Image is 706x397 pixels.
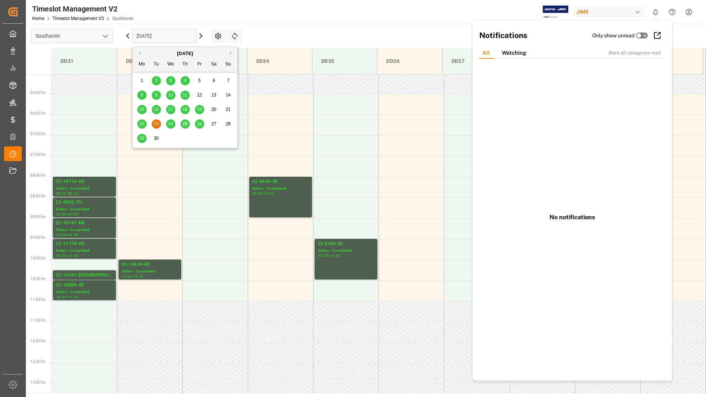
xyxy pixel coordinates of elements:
[66,295,68,299] div: -
[68,192,78,195] div: 08:30
[543,6,568,18] img: Exertis%20JAM%20-%20Email%20Logo.jpg_1722504956.jpg
[152,60,161,69] div: Tu
[209,60,219,69] div: Sa
[68,213,78,216] div: 09:00
[137,134,147,143] div: Choose Monday, September 29th, 2025
[449,54,501,68] div: DD37
[152,105,161,114] div: Choose Tuesday, September 16th, 2025
[30,298,45,302] span: 11:00 Hr
[226,92,230,98] span: 14
[318,254,328,257] div: 09:30
[253,54,306,68] div: DD34
[209,105,219,114] div: Choose Saturday, September 20th, 2025
[181,91,190,100] div: Choose Thursday, September 11th, 2025
[30,277,45,281] span: 10:30 Hr
[195,76,204,85] div: Choose Friday, September 5th, 2025
[166,60,175,69] div: We
[137,76,147,85] div: Choose Monday, September 1st, 2025
[252,186,309,192] div: Status - Completed
[132,275,133,278] div: -
[184,78,186,83] span: 4
[169,78,172,83] span: 3
[224,60,233,69] div: Su
[135,74,236,146] div: month 2025-09
[30,360,45,364] span: 12:30 Hr
[56,178,113,186] div: 22-10713-US
[211,121,216,126] span: 27
[263,192,264,195] div: -
[56,295,66,299] div: 10:30
[211,92,216,98] span: 13
[224,76,233,85] div: Choose Sunday, September 7th, 2025
[30,235,45,240] span: 09:30 Hr
[198,78,201,83] span: 5
[56,233,66,237] div: 09:00
[31,29,113,43] input: Type to search/select
[132,29,196,43] input: DD-MM-YYYY
[52,16,104,21] a: Timeslot Management V2
[155,78,158,83] span: 2
[496,47,532,59] div: Watching
[609,50,668,56] div: Mark all categories read
[664,4,681,20] button: Help Center
[56,279,113,285] div: Status - Completed
[155,92,158,98] span: 9
[549,213,595,222] h3: No notifications
[318,240,374,248] div: 22-8443-SE
[166,76,175,85] div: Choose Wednesday, September 3rd, 2025
[121,261,178,268] div: 22-10434-DE
[181,60,190,69] div: Th
[56,240,113,248] div: 22-11178-US
[30,318,45,322] span: 11:30 Hr
[141,78,143,83] span: 1
[154,107,158,112] span: 16
[383,54,436,68] div: DD36
[137,105,147,114] div: Choose Monday, September 15th, 2025
[30,339,45,343] span: 12:00 Hr
[573,7,644,17] div: JIMS
[121,268,178,275] div: Status - Completed
[56,192,66,195] div: 08:00
[30,215,45,219] span: 09:00 Hr
[154,121,158,126] span: 23
[226,107,230,112] span: 21
[141,92,143,98] span: 8
[58,54,111,68] div: DD31
[226,121,230,126] span: 28
[181,105,190,114] div: Choose Thursday, September 18th, 2025
[318,54,371,68] div: DD35
[68,295,78,299] div: 11:00
[224,91,233,100] div: Choose Sunday, September 14th, 2025
[318,248,374,254] div: Status - Completed
[137,91,147,100] div: Choose Monday, September 8th, 2025
[168,121,173,126] span: 24
[56,289,113,295] div: Status - Completed
[139,107,144,112] span: 15
[68,233,78,237] div: 09:30
[66,192,68,195] div: -
[197,107,202,112] span: 19
[152,91,161,100] div: Choose Tuesday, September 9th, 2025
[166,105,175,114] div: Choose Wednesday, September 17th, 2025
[209,76,219,85] div: Choose Saturday, September 6th, 2025
[211,107,216,112] span: 20
[137,60,147,69] div: Mo
[99,30,110,42] button: open menu
[329,254,340,257] div: 10:30
[133,275,144,278] div: 10:30
[66,254,68,257] div: -
[182,121,187,126] span: 25
[166,91,175,100] div: Choose Wednesday, September 10th, 2025
[56,272,113,279] div: 22-10647-[GEOGRAPHIC_DATA]
[56,213,66,216] div: 08:30
[209,119,219,129] div: Choose Saturday, September 27th, 2025
[168,107,173,112] span: 17
[32,3,134,14] div: Timeslot Management V2
[224,119,233,129] div: Choose Sunday, September 28th, 2025
[152,134,161,143] div: Choose Tuesday, September 30th, 2025
[168,92,173,98] span: 10
[137,119,147,129] div: Choose Monday, September 22nd, 2025
[56,199,113,206] div: 22-9855-TH
[56,227,113,233] div: Status - Completed
[56,186,113,192] div: Status - Completed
